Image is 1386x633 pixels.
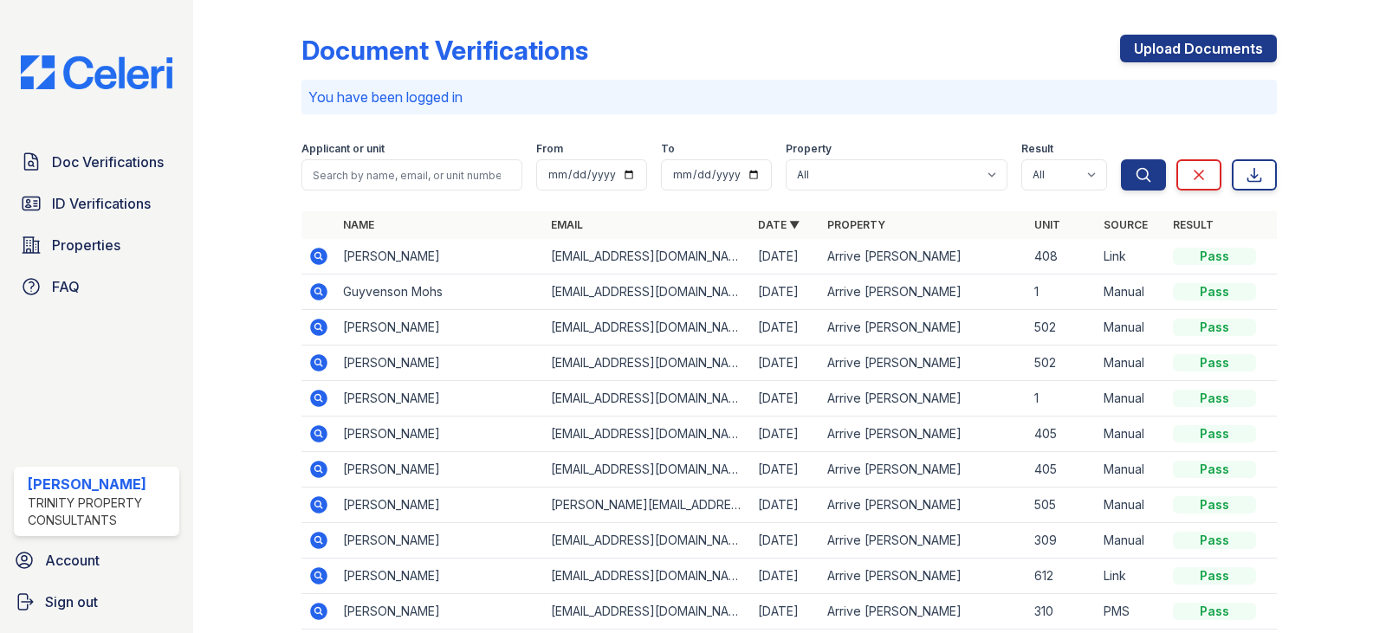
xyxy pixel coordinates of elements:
[544,594,751,630] td: [EMAIL_ADDRESS][DOMAIN_NAME]
[1097,417,1166,452] td: Manual
[1097,310,1166,346] td: Manual
[1027,452,1097,488] td: 405
[1097,381,1166,417] td: Manual
[751,594,820,630] td: [DATE]
[751,488,820,523] td: [DATE]
[336,346,543,381] td: [PERSON_NAME]
[820,523,1027,559] td: Arrive [PERSON_NAME]
[336,559,543,594] td: [PERSON_NAME]
[336,523,543,559] td: [PERSON_NAME]
[45,591,98,612] span: Sign out
[544,310,751,346] td: [EMAIL_ADDRESS][DOMAIN_NAME]
[1097,488,1166,523] td: Manual
[14,186,179,221] a: ID Verifications
[820,275,1027,310] td: Arrive [PERSON_NAME]
[343,218,374,231] a: Name
[544,346,751,381] td: [EMAIL_ADDRESS][DOMAIN_NAME]
[1097,239,1166,275] td: Link
[544,559,751,594] td: [EMAIL_ADDRESS][DOMAIN_NAME]
[1027,594,1097,630] td: 310
[751,417,820,452] td: [DATE]
[52,235,120,255] span: Properties
[301,142,385,156] label: Applicant or unit
[751,523,820,559] td: [DATE]
[544,523,751,559] td: [EMAIL_ADDRESS][DOMAIN_NAME]
[336,594,543,630] td: [PERSON_NAME]
[820,417,1027,452] td: Arrive [PERSON_NAME]
[28,474,172,494] div: [PERSON_NAME]
[661,142,675,156] label: To
[1027,559,1097,594] td: 612
[1173,532,1256,549] div: Pass
[820,452,1027,488] td: Arrive [PERSON_NAME]
[336,310,543,346] td: [PERSON_NAME]
[52,152,164,172] span: Doc Verifications
[551,218,583,231] a: Email
[1173,461,1256,478] div: Pass
[28,494,172,529] div: Trinity Property Consultants
[544,452,751,488] td: [EMAIL_ADDRESS][DOMAIN_NAME]
[751,381,820,417] td: [DATE]
[14,269,179,304] a: FAQ
[820,381,1027,417] td: Arrive [PERSON_NAME]
[827,218,885,231] a: Property
[544,417,751,452] td: [EMAIL_ADDRESS][DOMAIN_NAME]
[1173,425,1256,442] div: Pass
[1097,594,1166,630] td: PMS
[45,550,100,571] span: Account
[820,346,1027,381] td: Arrive [PERSON_NAME]
[1027,488,1097,523] td: 505
[544,381,751,417] td: [EMAIL_ADDRESS][DOMAIN_NAME]
[336,275,543,310] td: Guyvenson Mohs
[301,159,522,191] input: Search by name, email, or unit number
[751,275,820,310] td: [DATE]
[544,488,751,523] td: [PERSON_NAME][EMAIL_ADDRESS][PERSON_NAME][DOMAIN_NAME]
[1027,523,1097,559] td: 309
[820,239,1027,275] td: Arrive [PERSON_NAME]
[536,142,563,156] label: From
[52,276,80,297] span: FAQ
[52,193,151,214] span: ID Verifications
[820,559,1027,594] td: Arrive [PERSON_NAME]
[820,594,1027,630] td: Arrive [PERSON_NAME]
[1097,275,1166,310] td: Manual
[7,543,186,578] a: Account
[751,346,820,381] td: [DATE]
[1173,218,1214,231] a: Result
[14,228,179,262] a: Properties
[758,218,800,231] a: Date ▼
[1173,567,1256,585] div: Pass
[7,585,186,619] a: Sign out
[1173,319,1256,336] div: Pass
[820,488,1027,523] td: Arrive [PERSON_NAME]
[751,559,820,594] td: [DATE]
[544,275,751,310] td: [EMAIL_ADDRESS][DOMAIN_NAME]
[1021,142,1053,156] label: Result
[751,310,820,346] td: [DATE]
[1027,310,1097,346] td: 502
[1027,239,1097,275] td: 408
[751,452,820,488] td: [DATE]
[336,488,543,523] td: [PERSON_NAME]
[1173,496,1256,514] div: Pass
[1097,452,1166,488] td: Manual
[1027,346,1097,381] td: 502
[7,55,186,89] img: CE_Logo_Blue-a8612792a0a2168367f1c8372b55b34899dd931a85d93a1a3d3e32e68fde9ad4.png
[1097,559,1166,594] td: Link
[336,452,543,488] td: [PERSON_NAME]
[1097,346,1166,381] td: Manual
[1173,603,1256,620] div: Pass
[820,310,1027,346] td: Arrive [PERSON_NAME]
[1104,218,1148,231] a: Source
[786,142,832,156] label: Property
[1097,523,1166,559] td: Manual
[1173,390,1256,407] div: Pass
[1027,275,1097,310] td: 1
[1027,417,1097,452] td: 405
[336,417,543,452] td: [PERSON_NAME]
[1173,354,1256,371] div: Pass
[336,381,543,417] td: [PERSON_NAME]
[14,145,179,179] a: Doc Verifications
[751,239,820,275] td: [DATE]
